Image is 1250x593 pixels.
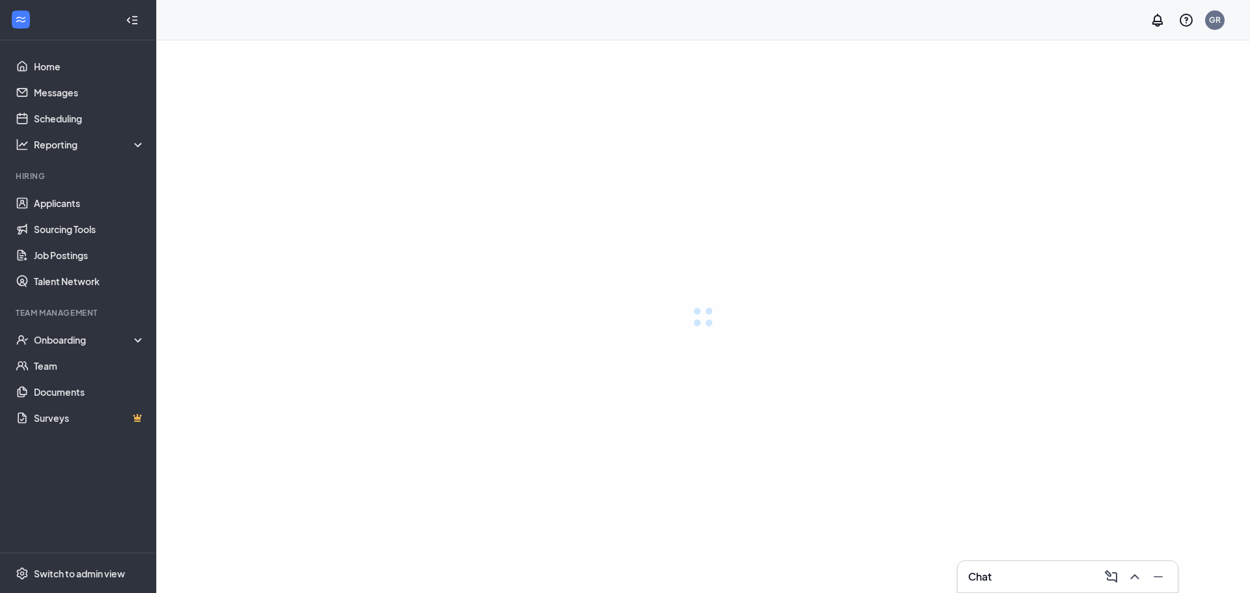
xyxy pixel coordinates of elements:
[16,171,143,182] div: Hiring
[34,333,146,346] div: Onboarding
[34,567,125,580] div: Switch to admin view
[1150,569,1166,585] svg: Minimize
[34,105,145,131] a: Scheduling
[1104,569,1119,585] svg: ComposeMessage
[1209,14,1221,25] div: GR
[126,14,139,27] svg: Collapse
[16,333,29,346] svg: UserCheck
[34,138,146,151] div: Reporting
[1150,12,1165,28] svg: Notifications
[1123,566,1144,587] button: ChevronUp
[1178,12,1194,28] svg: QuestionInfo
[16,307,143,318] div: Team Management
[14,13,27,26] svg: WorkstreamLogo
[34,353,145,379] a: Team
[34,379,145,405] a: Documents
[1146,566,1167,587] button: Minimize
[34,242,145,268] a: Job Postings
[16,138,29,151] svg: Analysis
[34,268,145,294] a: Talent Network
[34,190,145,216] a: Applicants
[34,405,145,431] a: SurveysCrown
[34,216,145,242] a: Sourcing Tools
[1127,569,1143,585] svg: ChevronUp
[34,79,145,105] a: Messages
[968,570,992,584] h3: Chat
[1100,566,1120,587] button: ComposeMessage
[16,567,29,580] svg: Settings
[34,53,145,79] a: Home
